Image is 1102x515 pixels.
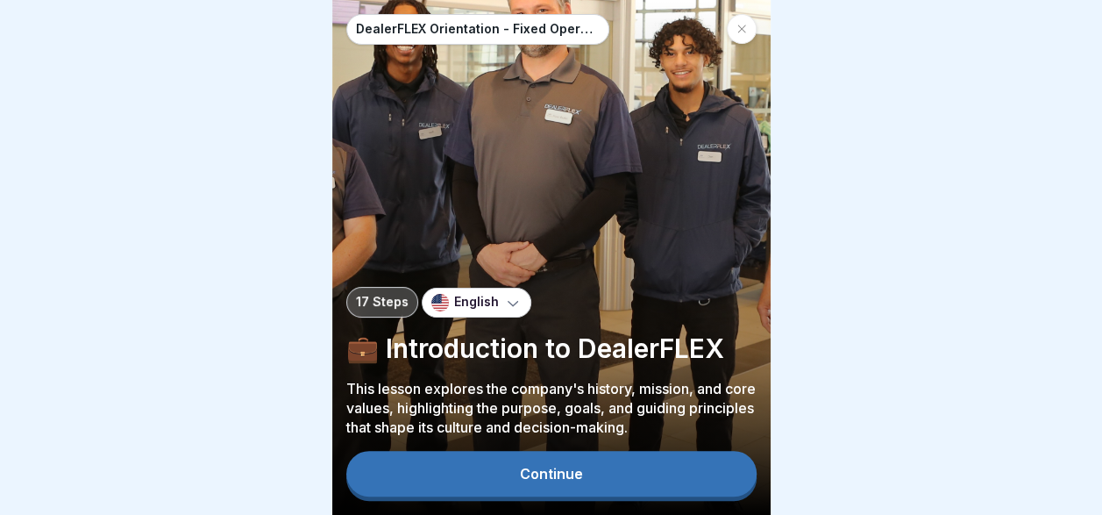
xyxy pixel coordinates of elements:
p: 💼 Introduction to DealerFLEX [346,332,757,365]
p: English [454,295,499,310]
button: Continue [346,451,757,497]
p: This lesson explores the company's history, mission, and core values, highlighting the purpose, g... [346,379,757,437]
div: Continue [520,466,583,482]
p: DealerFLEX Orientation - Fixed Operations Division [356,22,600,37]
p: 17 Steps [356,295,409,310]
img: us.svg [431,294,449,311]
